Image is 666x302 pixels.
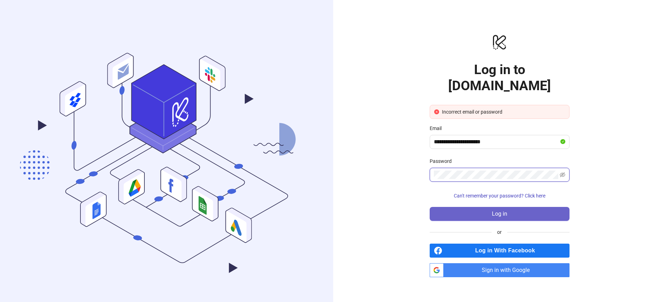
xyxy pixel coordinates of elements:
span: Log in With Facebook [445,244,570,258]
button: Log in [430,207,570,221]
label: Password [430,157,456,165]
a: Sign in with Google [430,263,570,277]
span: eye-invisible [560,172,565,178]
span: or [492,228,507,236]
span: Can't remember your password? Click here [454,193,545,199]
button: Can't remember your password? Click here [430,190,570,201]
span: Sign in with Google [446,263,570,277]
a: Log in With Facebook [430,244,570,258]
span: close-circle [434,109,439,114]
span: Log in [492,211,507,217]
a: Can't remember your password? Click here [430,193,570,199]
div: Incorrect email or password [442,108,565,116]
input: Password [434,171,558,179]
h1: Log in to [DOMAIN_NAME] [430,62,570,94]
label: Email [430,124,446,132]
input: Email [434,138,559,146]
